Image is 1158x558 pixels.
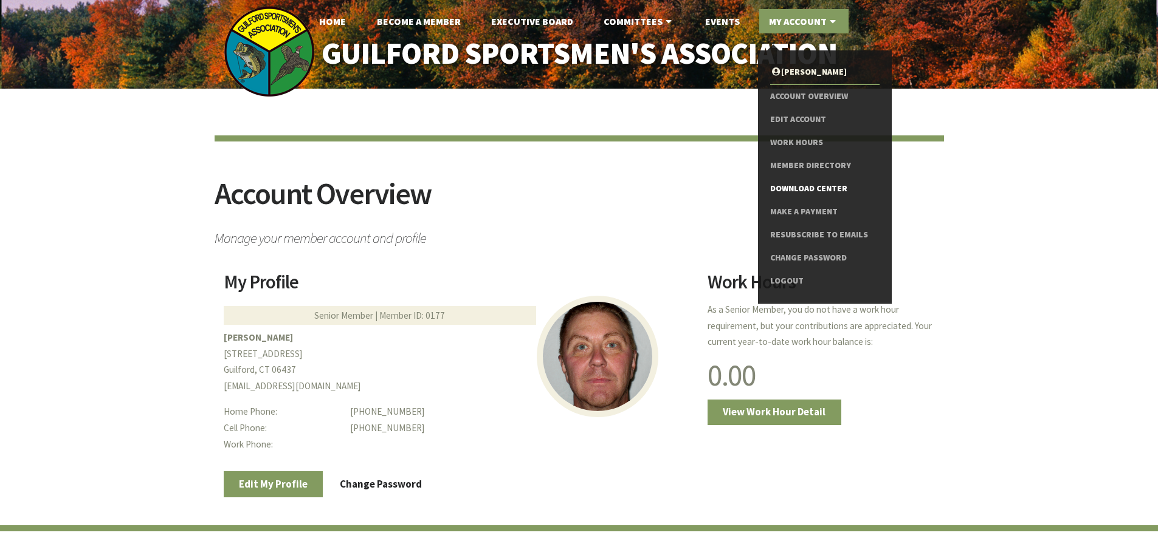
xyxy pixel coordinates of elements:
[759,9,849,33] a: My Account
[770,247,879,270] a: Change Password
[309,9,356,33] a: Home
[708,302,934,350] p: As a Senior Member, you do not have a work hour requirement, but your contributions are appreciat...
[770,61,879,84] a: [PERSON_NAME]
[770,200,879,223] a: Make a Payment
[325,471,438,497] a: Change Password
[708,273,934,301] h2: Work Hours
[224,306,536,325] div: Senior Member | Member ID: 0177
[224,437,341,453] dt: Work Phone
[224,273,693,301] h2: My Profile
[708,360,934,390] h1: 0.00
[215,179,944,224] h2: Account Overview
[708,400,841,425] a: View Work Hour Detail
[224,332,293,343] b: [PERSON_NAME]
[481,9,583,33] a: Executive Board
[224,404,341,420] dt: Home Phone
[215,224,944,245] span: Manage your member account and profile
[224,420,341,437] dt: Cell Phone
[350,420,692,437] dd: [PHONE_NUMBER]
[224,6,315,97] img: logo_sm.png
[770,131,879,154] a: Work Hours
[224,471,323,497] a: Edit My Profile
[770,154,879,177] a: Member Directory
[770,270,879,293] a: Logout
[770,85,879,108] a: Account Overview
[770,177,879,200] a: Download Center
[770,108,879,131] a: Edit Account
[224,330,693,395] p: [STREET_ADDRESS] Guilford, CT 06437 [EMAIL_ADDRESS][DOMAIN_NAME]
[594,9,684,33] a: Committees
[770,223,879,247] a: Resubscribe to Emails
[295,28,863,80] a: Guilford Sportsmen's Association
[367,9,470,33] a: Become A Member
[350,404,692,420] dd: [PHONE_NUMBER]
[695,9,750,33] a: Events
